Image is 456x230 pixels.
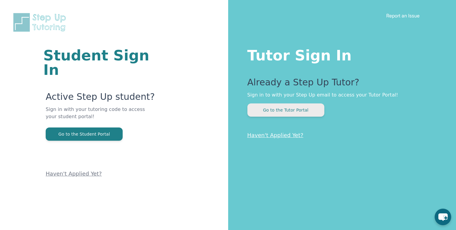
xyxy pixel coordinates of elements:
[435,209,451,225] button: chat-button
[46,131,123,137] a: Go to the Student Portal
[247,46,432,63] h1: Tutor Sign In
[12,12,70,33] img: Step Up Tutoring horizontal logo
[43,48,156,77] h1: Student Sign In
[247,132,304,138] a: Haven't Applied Yet?
[46,91,156,106] p: Active Step Up student?
[46,127,123,141] button: Go to the Student Portal
[247,91,432,99] p: Sign in to with your Step Up email to access your Tutor Portal!
[247,103,324,117] button: Go to the Tutor Portal
[247,77,432,91] p: Already a Step Up Tutor?
[46,106,156,127] p: Sign in with your tutoring code to access your student portal!
[386,13,420,19] a: Report an Issue
[46,170,102,177] a: Haven't Applied Yet?
[247,107,324,113] a: Go to the Tutor Portal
